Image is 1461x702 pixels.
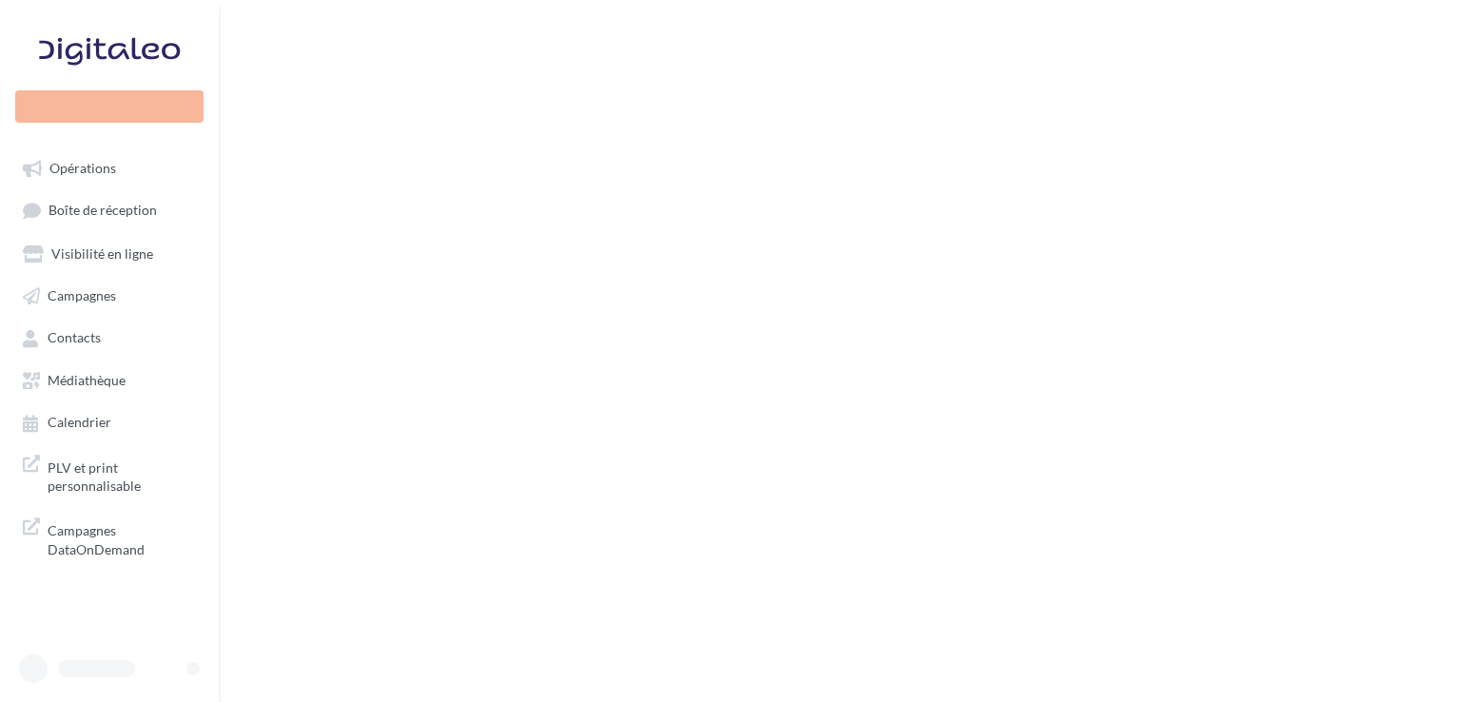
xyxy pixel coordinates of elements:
a: PLV et print personnalisable [11,447,207,503]
a: Calendrier [11,404,207,439]
span: Boîte de réception [49,203,157,219]
span: Campagnes [48,287,116,303]
span: Calendrier [48,415,111,431]
a: Campagnes [11,278,207,312]
span: Campagnes DataOnDemand [48,517,196,558]
a: Boîte de réception [11,192,207,227]
a: Opérations [11,150,207,185]
span: Médiathèque [48,372,126,388]
span: Contacts [48,330,101,346]
span: Visibilité en ligne [51,245,153,262]
a: Médiathèque [11,362,207,397]
span: PLV et print personnalisable [48,455,196,496]
a: Contacts [11,320,207,354]
a: Visibilité en ligne [11,236,207,270]
a: Campagnes DataOnDemand [11,510,207,566]
span: Opérations [49,160,116,176]
div: Nouvelle campagne [15,90,204,123]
